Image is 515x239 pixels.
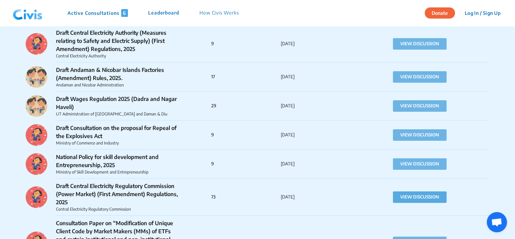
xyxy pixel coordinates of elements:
p: Ministry of Commerce and Industry [56,140,180,146]
img: navlogo.png [10,3,45,23]
p: [DATE] [281,194,350,201]
p: Draft Wages Regulation 2025 (Dadra and Nagar Haveli) [56,95,180,111]
button: Donate [425,7,455,19]
img: zzuleu93zrig3qvd2zxvqbhju8kc [26,95,47,117]
div: Open chat [487,212,507,232]
button: VIEW DISCUSSION [393,158,446,170]
p: UT Administration of [GEOGRAPHIC_DATA] and Daman & Diu [56,111,180,117]
p: 9 [211,132,281,138]
p: 9 [211,161,281,167]
p: Central Electricity Regulatory Commission [56,206,180,212]
button: VIEW DISCUSSION [393,100,446,112]
img: wr1mba3wble6xs6iajorg9al0z4x [26,33,47,55]
p: National Policy for skill development and Entrepreneurship, 2025 [56,153,180,169]
p: 9 [211,41,281,47]
p: [DATE] [281,74,350,80]
button: VIEW DISCUSSION [393,191,446,203]
p: Draft Central Electricity Regulatory Commission (Power Market) (First Amendment) Regulations, 2025 [56,182,180,206]
p: Ministry of Skill Development and Entrepreneurship [56,169,180,175]
p: Leaderboard [148,9,179,17]
p: Draft Consultation on the proposal for Repeal of the Explosives Act [56,124,180,140]
p: [DATE] [281,161,350,167]
p: 73 [211,194,281,201]
img: wr1mba3wble6xs6iajorg9al0z4x [26,124,47,146]
button: VIEW DISCUSSION [393,38,446,50]
img: wr1mba3wble6xs6iajorg9al0z4x [26,153,47,175]
button: VIEW DISCUSSION [393,71,446,83]
a: Donate [425,9,460,16]
p: [DATE] [281,103,350,109]
p: Central Electricity Authority [56,53,180,59]
p: 29 [211,103,281,109]
img: wr1mba3wble6xs6iajorg9al0z4x [26,186,47,208]
p: How Civis Works [199,9,239,17]
p: Andaman and Nicobar Administration [56,82,180,88]
button: Log In / Sign Up [460,8,505,18]
p: 17 [211,74,281,80]
img: zzuleu93zrig3qvd2zxvqbhju8kc [26,66,47,88]
span: 6 [121,9,128,17]
p: Draft Andaman & Nicobar Islands Factories (Amendment) Rules, 2025. [56,66,180,82]
p: [DATE] [281,132,350,138]
p: Draft Central Electricity Authority (Measures relating to Safety and Electric Supply) (First Amen... [56,29,180,53]
button: VIEW DISCUSSION [393,129,446,141]
p: Active Consultations [67,9,128,17]
p: [DATE] [281,41,350,47]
